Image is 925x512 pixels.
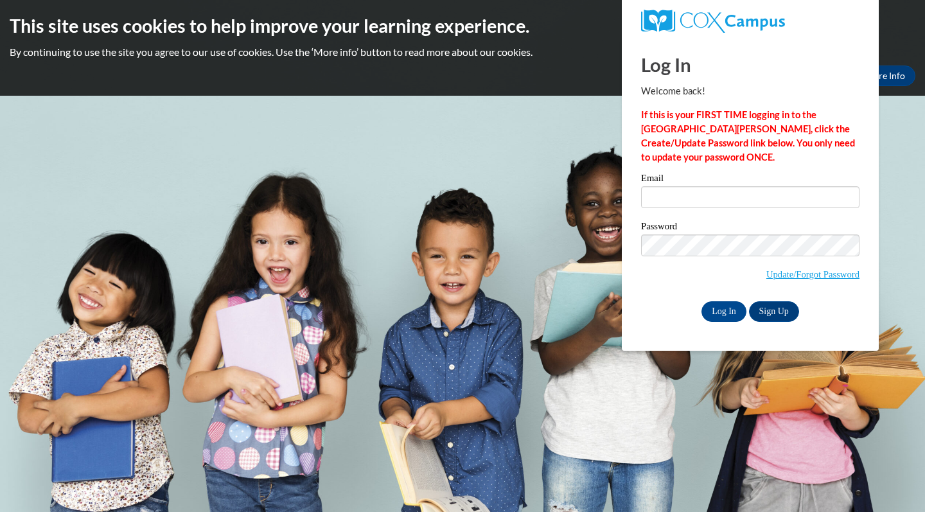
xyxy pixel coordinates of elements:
[749,301,799,322] a: Sign Up
[10,45,915,59] p: By continuing to use the site you agree to our use of cookies. Use the ‘More info’ button to read...
[641,84,859,98] p: Welcome back!
[766,269,859,279] a: Update/Forgot Password
[641,109,855,163] strong: If this is your FIRST TIME logging in to the [GEOGRAPHIC_DATA][PERSON_NAME], click the Create/Upd...
[641,173,859,186] label: Email
[701,301,746,322] input: Log In
[855,66,915,86] a: More Info
[641,10,859,33] a: COX Campus
[641,51,859,78] h1: Log In
[641,10,785,33] img: COX Campus
[10,13,915,39] h2: This site uses cookies to help improve your learning experience.
[641,222,859,234] label: Password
